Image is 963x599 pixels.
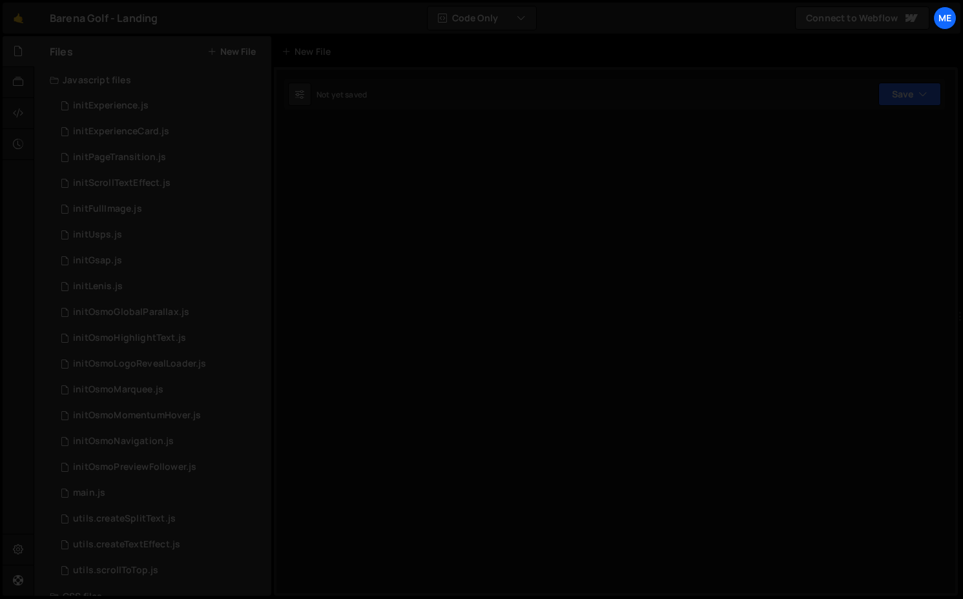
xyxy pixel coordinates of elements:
[73,436,174,447] div: initOsmoNavigation.js
[73,126,169,137] div: initExperienceCard.js
[73,358,206,370] div: initOsmoLogoRevealLoader.js
[50,119,271,145] div: 17023/47082.js
[73,565,158,576] div: utils.scrollToTop.js
[50,325,271,351] div: 17023/46872.js
[50,248,271,274] div: 17023/46771.js
[73,229,122,241] div: initUsps.js
[73,513,176,525] div: utils.createSplitText.js
[50,93,271,119] div: 17023/47100.js
[50,222,271,248] div: 17023/47141.js
[50,532,271,558] div: 17023/47084.js
[3,3,34,34] a: 🤙
[73,487,105,499] div: main.js
[73,332,186,344] div: initOsmoHighlightText.js
[50,10,158,26] div: Barena Golf - Landing
[50,196,271,222] div: 17023/46929.js
[50,145,271,170] div: 17023/47044.js
[50,429,271,454] div: 17023/46768.js
[207,46,256,57] button: New File
[933,6,957,30] a: Me
[878,83,941,106] button: Save
[50,403,271,429] div: 17023/47115.js
[316,89,367,100] div: Not yet saved
[50,351,271,377] div: 17023/47017.js
[73,539,180,551] div: utils.createTextEffect.js
[73,384,163,396] div: initOsmoMarquee.js
[73,255,122,267] div: initGsap.js
[50,274,271,299] div: 17023/46770.js
[73,410,201,421] div: initOsmoMomentumHover.js
[73,178,171,189] div: initScrollTextEffect.js
[73,152,166,163] div: initPageTransition.js
[428,6,536,30] button: Code Only
[795,6,929,30] a: Connect to Webflow
[50,454,271,480] div: 17023/47134.js
[73,203,142,215] div: initFullImage.js
[50,506,271,532] div: 17023/47083.js
[73,307,189,318] div: initOsmoGlobalParallax.js
[73,462,196,473] div: initOsmoPreviewFollower.js
[50,299,271,325] div: 17023/46949.js
[50,480,271,506] div: 17023/46769.js
[50,558,271,584] div: 17023/46941.js
[282,45,336,58] div: New File
[34,67,271,93] div: Javascript files
[73,281,123,292] div: initLenis.js
[50,170,271,196] div: 17023/47036.js
[50,377,271,403] div: 17023/47119.js
[73,100,149,112] div: initExperience.js
[50,45,73,59] h2: Files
